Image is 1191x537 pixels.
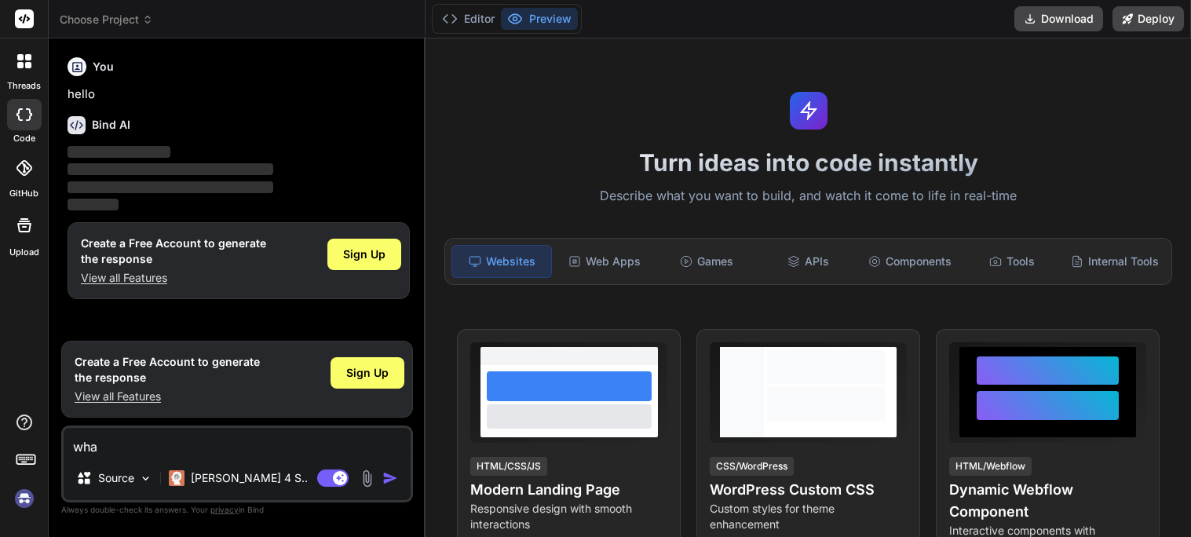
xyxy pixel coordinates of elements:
[949,479,1146,523] h4: Dynamic Webflow Component
[13,132,35,145] label: code
[75,389,260,404] p: View all Features
[346,365,389,381] span: Sign Up
[98,470,134,486] p: Source
[358,469,376,488] img: attachment
[710,457,794,476] div: CSS/WordPress
[470,501,667,532] p: Responsive design with smooth interactions
[191,470,308,486] p: [PERSON_NAME] 4 S..
[9,246,39,259] label: Upload
[64,428,411,456] textarea: wh
[710,479,907,501] h4: WordPress Custom CSS
[343,247,385,262] span: Sign Up
[470,457,547,476] div: HTML/CSS/JS
[657,245,756,278] div: Games
[435,186,1182,206] p: Describe what you want to build, and watch it come to life in real-time
[963,245,1061,278] div: Tools
[710,501,907,532] p: Custom styles for theme enhancement
[68,199,119,210] span: ‌
[81,236,266,267] h1: Create a Free Account to generate the response
[555,245,654,278] div: Web Apps
[470,479,667,501] h4: Modern Landing Page
[68,181,273,193] span: ‌
[61,502,413,517] p: Always double-check its answers. Your in Bind
[81,270,266,286] p: View all Features
[436,8,501,30] button: Editor
[1065,245,1165,278] div: Internal Tools
[501,8,578,30] button: Preview
[451,245,552,278] div: Websites
[11,485,38,512] img: signin
[9,187,38,200] label: GitHub
[210,505,239,514] span: privacy
[60,12,153,27] span: Choose Project
[75,354,260,385] h1: Create a Free Account to generate the response
[169,470,184,486] img: Claude 4 Sonnet
[93,59,114,75] h6: You
[7,79,41,93] label: threads
[1014,6,1103,31] button: Download
[759,245,858,278] div: APIs
[435,148,1182,177] h1: Turn ideas into code instantly
[382,470,398,486] img: icon
[949,457,1032,476] div: HTML/Webflow
[1112,6,1184,31] button: Deploy
[92,117,130,133] h6: Bind AI
[68,86,410,104] p: hello
[68,163,273,175] span: ‌
[860,245,959,278] div: Components
[139,472,152,485] img: Pick Models
[68,146,170,158] span: ‌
